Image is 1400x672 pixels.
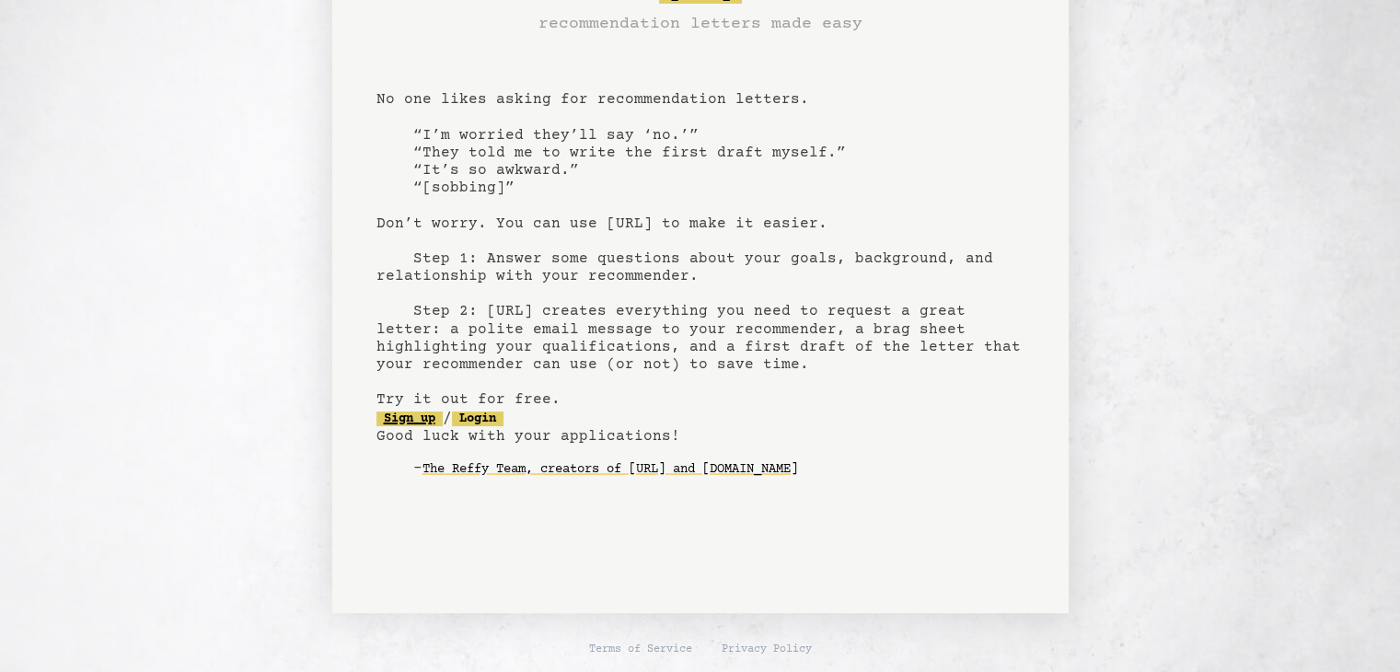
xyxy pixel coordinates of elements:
[413,460,1024,479] div: -
[589,643,692,657] a: Terms of Service
[422,455,798,484] a: The Reffy Team, creators of [URL] and [DOMAIN_NAME]
[452,411,503,426] a: Login
[376,411,443,426] a: Sign up
[538,11,862,37] h3: recommendation letters made easy
[722,643,812,657] a: Privacy Policy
